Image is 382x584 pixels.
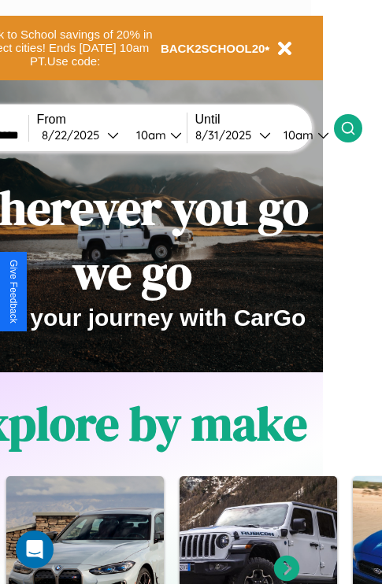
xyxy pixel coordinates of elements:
[128,128,170,142] div: 10am
[42,128,107,142] div: 8 / 22 / 2025
[276,128,317,142] div: 10am
[195,128,259,142] div: 8 / 31 / 2025
[16,530,54,568] div: Open Intercom Messenger
[37,127,124,143] button: 8/22/2025
[124,127,187,143] button: 10am
[8,260,19,323] div: Give Feedback
[161,42,265,55] b: BACK2SCHOOL20
[37,113,187,127] label: From
[271,127,334,143] button: 10am
[195,113,334,127] label: Until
